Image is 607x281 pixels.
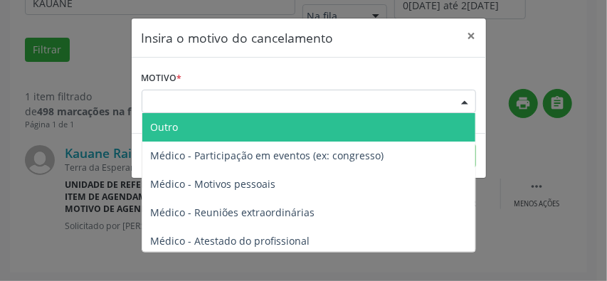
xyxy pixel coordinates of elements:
[151,120,179,134] span: Outro
[458,18,486,53] button: Close
[151,149,384,162] span: Médico - Participação em eventos (ex: congresso)
[142,28,334,47] h5: Insira o motivo do cancelamento
[151,177,276,191] span: Médico - Motivos pessoais
[142,68,182,90] label: Motivo
[151,234,310,248] span: Médico - Atestado do profissional
[151,206,315,219] span: Médico - Reuniões extraordinárias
